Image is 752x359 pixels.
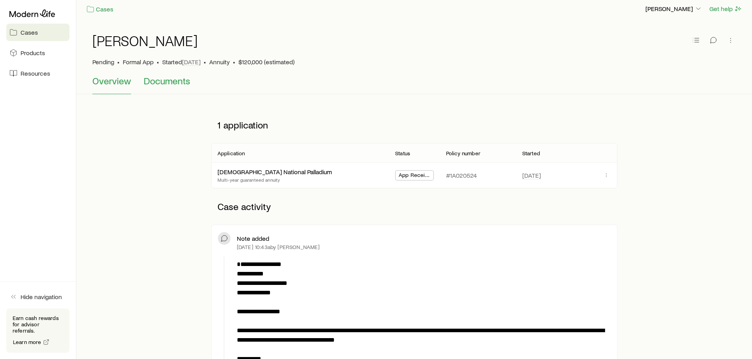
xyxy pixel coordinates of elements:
span: • [117,58,120,66]
p: Status [395,150,410,156]
p: #1A020524 [446,171,477,179]
a: Cases [6,24,69,41]
a: Products [6,44,69,61]
span: [DATE] [522,171,541,179]
span: • [157,58,159,66]
p: Started [522,150,540,156]
span: [DATE] [182,58,201,66]
span: Overview [92,75,131,86]
span: • [204,58,206,66]
span: App Received [399,172,430,180]
p: Pending [92,58,114,66]
a: [DEMOGRAPHIC_DATA] National Palladium [218,168,332,175]
span: Documents [144,75,190,86]
button: [PERSON_NAME] [645,4,703,14]
span: Resources [21,69,50,77]
span: Annuity [209,58,230,66]
span: Learn more [13,339,41,345]
span: Formal App [123,58,154,66]
div: Earn cash rewards for advisor referrals.Learn more [6,309,69,353]
p: Policy number [446,150,480,156]
h1: [PERSON_NAME] [92,33,198,48]
span: Products [21,49,45,57]
p: [PERSON_NAME] [645,5,702,13]
button: Get help [709,4,743,13]
span: $120,000 (estimated) [238,58,294,66]
span: Cases [21,28,38,36]
p: Earn cash rewards for advisor referrals. [13,315,63,334]
span: Hide navigation [21,293,62,301]
div: Case details tabs [92,75,736,94]
p: Note added [237,234,269,242]
button: Hide navigation [6,288,69,305]
p: [DATE] 10:43a by [PERSON_NAME] [237,244,320,250]
p: Started [162,58,201,66]
span: • [233,58,235,66]
p: 1 application [211,113,617,137]
p: Application [218,150,245,156]
a: Cases [86,5,114,14]
p: Multi-year guaranteed annuity [218,177,332,183]
a: Resources [6,65,69,82]
p: Case activity [211,195,617,218]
